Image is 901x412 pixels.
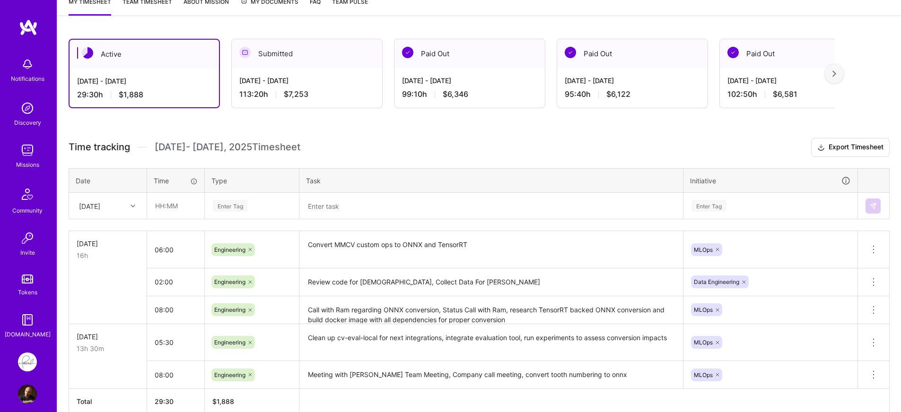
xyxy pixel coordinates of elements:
textarea: Clean up cv-eval-local for next integrations, integrate evaluation tool, run experiments to asses... [300,325,682,360]
img: Pearl: ML Engineering Team [18,352,37,371]
div: 13h 30m [77,343,139,353]
input: HH:MM [147,362,204,387]
img: Paid Out [402,47,413,58]
input: HH:MM [148,193,204,218]
div: [DATE] [79,201,100,211]
img: Invite [18,229,37,248]
span: $6,346 [443,89,468,99]
div: 102:50 h [727,89,863,99]
div: [DATE] - [DATE] [565,76,700,86]
input: HH:MM [147,330,204,355]
div: Paid Out [557,39,708,68]
div: [DATE] - [DATE] [239,76,375,86]
div: 29:30 h [77,90,211,100]
span: MLOps [694,246,713,253]
div: [DATE] [77,332,139,342]
textarea: Review code for [DEMOGRAPHIC_DATA], Collect Data For [PERSON_NAME] [300,269,682,295]
div: Submitted [232,39,382,68]
div: Community [12,206,43,215]
div: [DATE] [77,239,139,249]
span: Engineering [214,306,245,313]
i: icon Download [817,143,825,153]
button: Export Timesheet [811,138,890,157]
input: HH:MM [147,237,204,262]
img: Paid Out [727,47,739,58]
div: Paid Out [394,39,545,68]
th: Date [69,168,147,193]
div: Tokens [18,287,37,297]
img: logo [19,19,38,36]
div: [DATE] - [DATE] [727,76,863,86]
span: $6,122 [606,89,630,99]
img: Active [82,47,93,59]
img: User Avatar [18,385,37,403]
span: MLOps [694,371,713,378]
img: bell [18,55,37,74]
img: guide book [18,310,37,329]
img: discovery [18,99,37,118]
div: Missions [16,160,39,170]
img: Community [16,183,39,206]
div: 99:10 h [402,89,537,99]
div: [DATE] - [DATE] [402,76,537,86]
textarea: Call with Ram regarding ONNX conversion, Status Call with Ram, research TensorRT backed ONNX conv... [300,297,682,323]
img: Submit [869,202,877,210]
img: teamwork [18,141,37,160]
span: Data Engineering [694,278,739,285]
textarea: Convert MMCV custom ops to ONNX and TensorRT [300,232,682,267]
span: MLOps [694,306,713,313]
span: Engineering [214,246,245,253]
img: Submitted [239,47,251,58]
span: MLOps [694,339,713,346]
textarea: Meeting with [PERSON_NAME] Team Meeting, Company call meeting, convert tooth numbering to onnx [300,362,682,388]
span: Engineering [214,339,245,346]
span: $ 1,888 [212,397,234,405]
span: Engineering [214,278,245,285]
div: Time [154,176,198,186]
span: Time tracking [69,141,130,153]
span: [DATE] - [DATE] , 2025 Timesheet [155,141,300,153]
span: Engineering [214,371,245,378]
div: Discovery [14,118,41,128]
div: 113:20 h [239,89,375,99]
th: Task [299,168,683,193]
div: Invite [20,248,35,257]
span: $6,581 [773,89,797,99]
input: HH:MM [147,269,204,294]
img: right [832,70,836,77]
div: 16h [77,250,139,260]
a: User Avatar [16,385,39,403]
span: $7,253 [284,89,308,99]
div: [DATE] - [DATE] [77,76,211,86]
span: $1,888 [119,90,143,100]
input: HH:MM [147,297,204,322]
div: Paid Out [720,39,870,68]
div: Active [70,40,219,69]
div: Initiative [690,175,851,186]
div: Notifications [11,74,44,84]
th: Type [205,168,299,193]
div: Enter Tag [691,198,726,213]
div: Enter Tag [213,198,248,213]
div: [DOMAIN_NAME] [5,329,51,339]
a: Pearl: ML Engineering Team [16,352,39,371]
img: Paid Out [565,47,576,58]
div: 95:40 h [565,89,700,99]
img: tokens [22,275,33,283]
i: icon Chevron [131,204,135,208]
